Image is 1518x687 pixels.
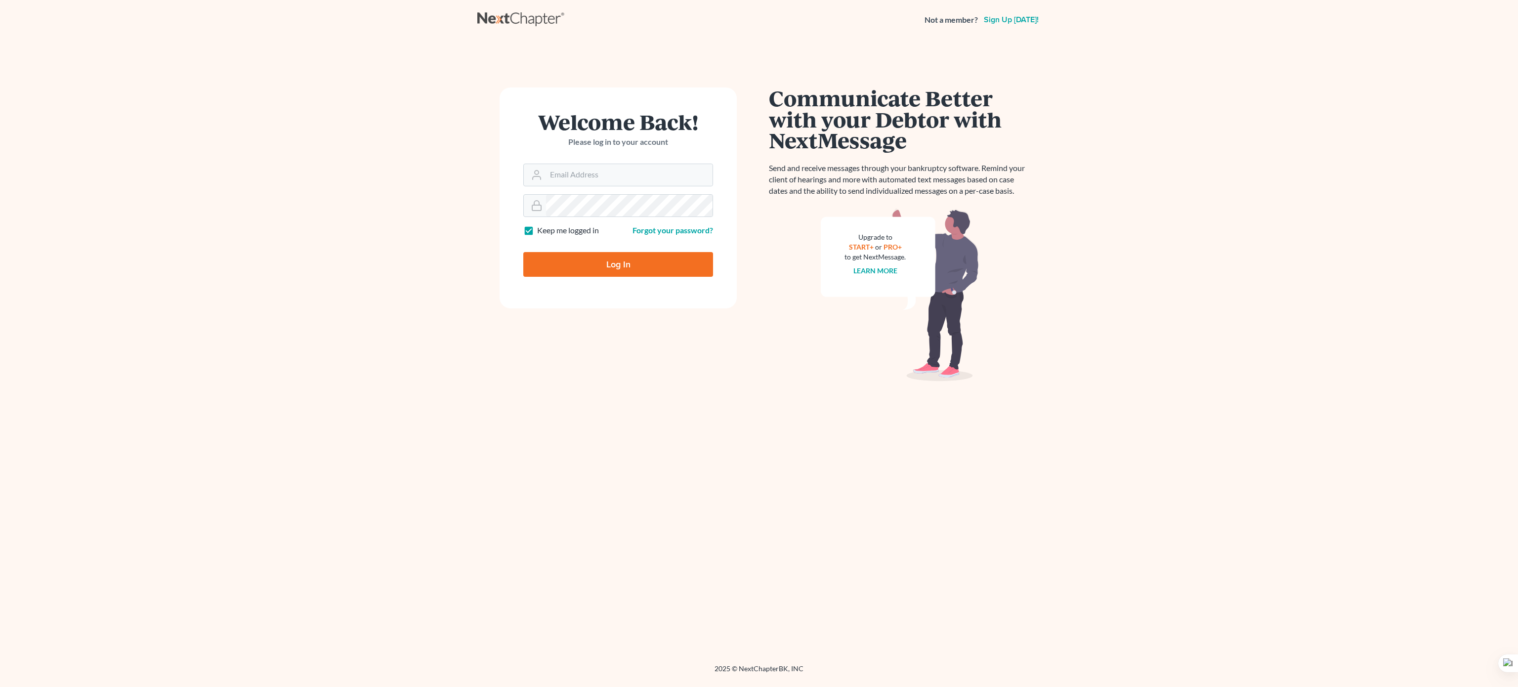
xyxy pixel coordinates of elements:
[884,243,902,251] a: PRO+
[523,136,713,148] p: Please log in to your account
[844,252,906,262] div: to get NextMessage.
[844,232,906,242] div: Upgrade to
[821,209,979,382] img: nextmessage_bg-59042aed3d76b12b5cd301f8e5b87938c9018125f34e5fa2b7a6b67550977c72.svg
[537,225,599,236] label: Keep me logged in
[769,87,1031,151] h1: Communicate Better with your Debtor with NextMessage
[925,14,978,26] strong: Not a member?
[632,225,713,235] a: Forgot your password?
[523,111,713,132] h1: Welcome Back!
[982,16,1041,24] a: Sign up [DATE]!
[523,252,713,277] input: Log In
[875,243,882,251] span: or
[853,266,897,275] a: Learn more
[849,243,874,251] a: START+
[769,163,1031,197] p: Send and receive messages through your bankruptcy software. Remind your client of hearings and mo...
[477,664,1041,682] div: 2025 © NextChapterBK, INC
[546,164,713,186] input: Email Address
